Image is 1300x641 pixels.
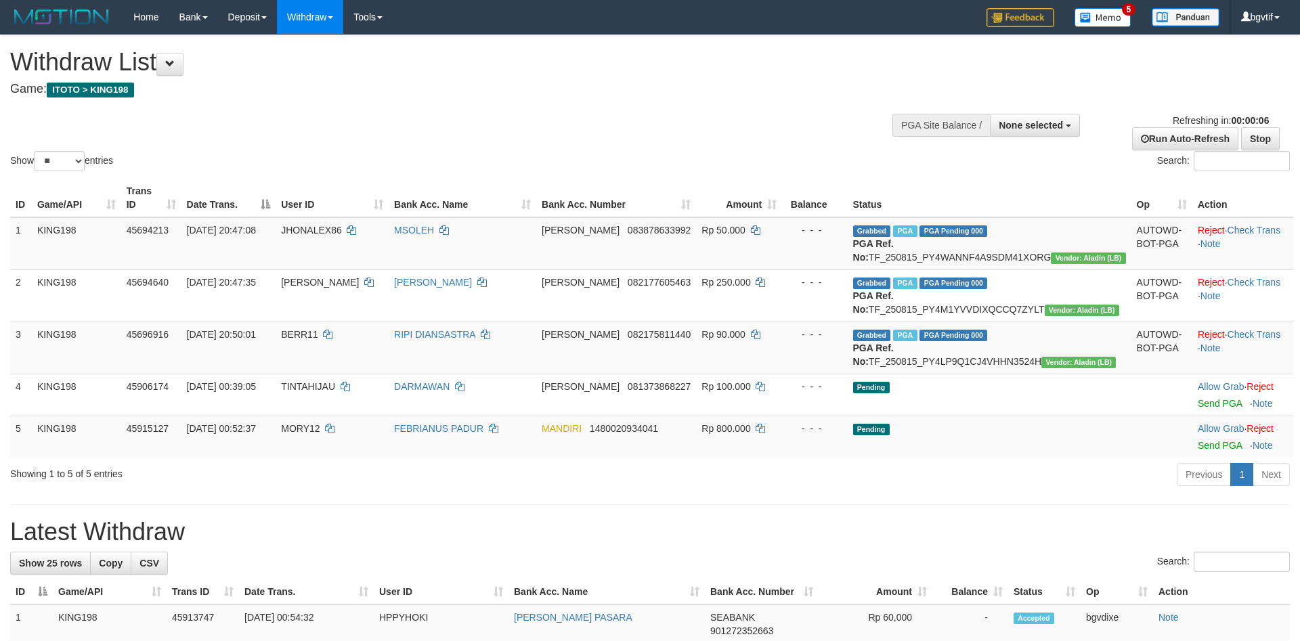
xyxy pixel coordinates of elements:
[853,278,891,289] span: Grabbed
[782,179,847,217] th: Balance
[394,225,434,236] a: MSOLEH
[1200,342,1221,353] a: Note
[1198,225,1225,236] a: Reject
[281,381,335,392] span: TINTAHIJAU
[394,423,483,434] a: FEBRIANUS PADUR
[848,217,1131,270] td: TF_250815_PY4WANNF4A9SDM41XORG
[281,423,320,434] span: MORY12
[710,612,755,623] span: SEABANK
[1158,612,1179,623] a: Note
[1192,374,1293,416] td: ·
[394,381,450,392] a: DARMAWAN
[1200,290,1221,301] a: Note
[1198,398,1242,409] a: Send PGA
[32,374,121,416] td: KING198
[1132,127,1238,150] a: Run Auto-Refresh
[1157,552,1290,572] label: Search:
[394,277,472,288] a: [PERSON_NAME]
[1253,440,1273,451] a: Note
[701,277,750,288] span: Rp 250.000
[276,179,389,217] th: User ID: activate to sort column ascending
[987,8,1054,27] img: Feedback.jpg
[848,269,1131,322] td: TF_250815_PY4M1YVVDIXQCCQ7ZYLT
[787,422,842,435] div: - - -
[127,277,169,288] span: 45694640
[1200,238,1221,249] a: Note
[787,223,842,237] div: - - -
[1157,151,1290,171] label: Search:
[10,49,853,76] h1: Withdraw List
[1247,381,1274,392] a: Reject
[1198,329,1225,340] a: Reject
[34,151,85,171] select: Showentries
[853,330,891,341] span: Grabbed
[990,114,1080,137] button: None selected
[710,625,773,636] span: Copy 901272352663 to clipboard
[1198,277,1225,288] a: Reject
[628,329,691,340] span: Copy 082175811440 to clipboard
[1045,305,1119,316] span: Vendor URL: https://dashboard.q2checkout.com/secure
[127,423,169,434] span: 45915127
[853,290,894,315] b: PGA Ref. No:
[181,179,276,217] th: Date Trans.: activate to sort column descending
[542,329,620,340] span: [PERSON_NAME]
[787,275,842,289] div: - - -
[10,179,32,217] th: ID
[701,329,745,340] span: Rp 90.000
[701,225,745,236] span: Rp 50.000
[10,416,32,458] td: 5
[32,217,121,270] td: KING198
[187,277,256,288] span: [DATE] 20:47:35
[127,381,169,392] span: 45906174
[1198,423,1247,434] span: ·
[1192,217,1293,270] td: · ·
[1192,322,1293,374] td: · ·
[1177,463,1231,486] a: Previous
[853,238,894,263] b: PGA Ref. No:
[514,612,632,623] a: [PERSON_NAME] PASARA
[919,330,987,341] span: PGA Pending
[1198,423,1244,434] a: Allow Grab
[848,322,1131,374] td: TF_250815_PY4LP9Q1CJ4VHHN3524H
[10,462,532,481] div: Showing 1 to 5 of 5 entries
[1051,252,1125,264] span: Vendor URL: https://dashboard.q2checkout.com/secure
[1241,127,1280,150] a: Stop
[1192,416,1293,458] td: ·
[394,329,475,340] a: RIPI DIANSASTRA
[536,179,696,217] th: Bank Acc. Number: activate to sort column ascending
[10,83,853,96] h4: Game:
[1192,269,1293,322] td: · ·
[628,225,691,236] span: Copy 083878633992 to clipboard
[701,381,750,392] span: Rp 100.000
[187,423,256,434] span: [DATE] 00:52:37
[696,179,782,217] th: Amount: activate to sort column ascending
[1230,463,1253,486] a: 1
[542,277,620,288] span: [PERSON_NAME]
[628,381,691,392] span: Copy 081373868227 to clipboard
[848,179,1131,217] th: Status
[892,114,990,137] div: PGA Site Balance /
[1041,357,1116,368] span: Vendor URL: https://dashboard.q2checkout.com/secure
[1253,398,1273,409] a: Note
[1008,579,1081,604] th: Status: activate to sort column ascending
[787,328,842,341] div: - - -
[705,579,819,604] th: Bank Acc. Number: activate to sort column ascending
[1152,8,1219,26] img: panduan.png
[1173,115,1269,126] span: Refreshing in:
[1198,440,1242,451] a: Send PGA
[1228,225,1281,236] a: Check Trans
[121,179,181,217] th: Trans ID: activate to sort column ascending
[10,7,113,27] img: MOTION_logo.png
[1231,115,1269,126] strong: 00:00:06
[1153,579,1290,604] th: Action
[281,277,359,288] span: [PERSON_NAME]
[1131,269,1192,322] td: AUTOWD-BOT-PGA
[10,269,32,322] td: 2
[32,269,121,322] td: KING198
[893,278,917,289] span: Marked by bgvjany
[542,423,582,434] span: MANDIRI
[1192,179,1293,217] th: Action
[1081,579,1153,604] th: Op: activate to sort column ascending
[919,278,987,289] span: PGA Pending
[508,579,705,604] th: Bank Acc. Name: activate to sort column ascending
